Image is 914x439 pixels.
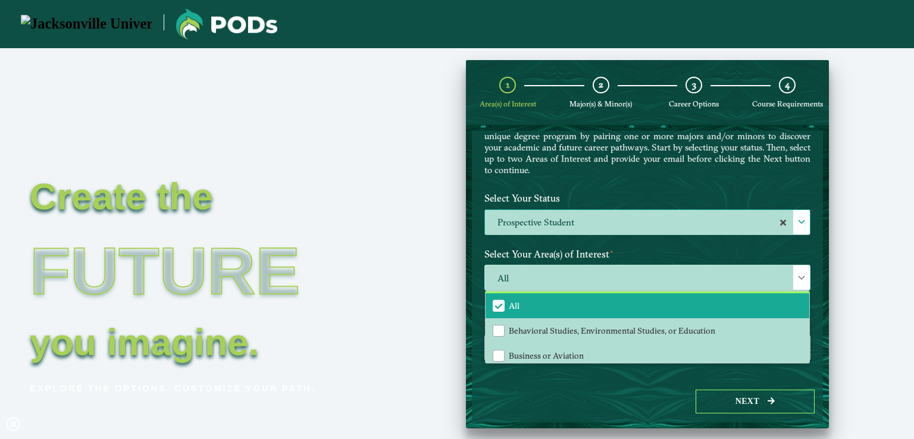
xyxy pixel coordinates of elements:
[484,294,810,305] p: Maximum 2 selections are allowed
[30,380,381,397] p: Explore the options. Customize your path.
[176,9,277,39] img: Jacksonville University logo
[752,99,823,108] span: Course Requirements
[506,79,510,90] span: 1
[30,180,381,213] h2: Create the
[30,217,381,325] h1: Future
[509,325,715,336] span: Behavioral Studies, Environmental Studies, or Education
[486,293,809,318] li: All
[599,79,603,90] span: 2
[30,325,381,359] h2: you imagine.
[485,210,810,236] label: Prospective Student
[692,79,696,90] span: 3
[486,343,809,368] li: Business or Aviation
[696,390,815,414] button: Next
[484,108,810,175] p: [GEOGRAPHIC_DATA] offers you the freedom to pursue your passions and the flexibility to customize...
[509,350,584,361] span: Business or Aviation
[475,243,819,265] label: Select Your Area(s) of Interest
[785,79,790,90] span: 4
[484,335,810,360] input: Enter your email
[21,15,152,33] img: Jacksonville University logo
[484,292,489,300] sup: ⋆
[486,318,809,343] li: Behavioral Studies, Environmental Studies, or Education
[475,187,819,209] label: Select Your Status
[485,265,810,291] span: All
[569,99,632,108] span: Major(s) & Minor(s)
[509,300,519,311] span: All
[609,247,614,256] sup: ⋆
[475,313,819,335] label: Enter your email below to receive a summary of the POD that you create.
[480,99,536,108] span: Area(s) of Interest
[669,99,719,108] span: Career Options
